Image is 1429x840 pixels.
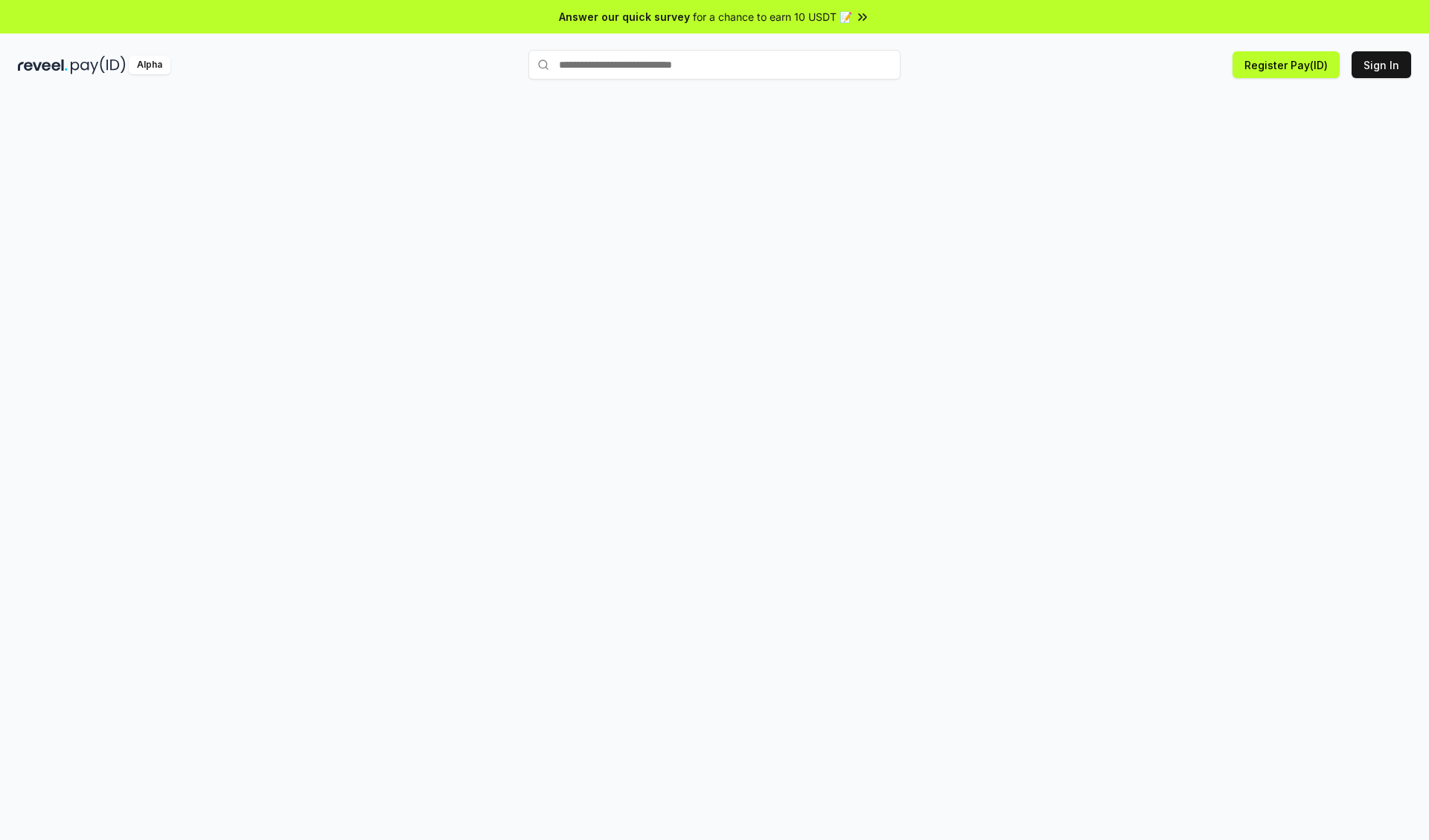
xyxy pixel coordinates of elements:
img: reveel_dark [18,56,68,74]
img: pay_id [71,56,126,74]
div: Alpha [129,56,170,74]
button: Register Pay(ID) [1233,51,1340,78]
button: Sign In [1352,51,1411,78]
span: Answer our quick survey [559,9,690,25]
span: for a chance to earn 10 USDT 📝 [693,9,852,25]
